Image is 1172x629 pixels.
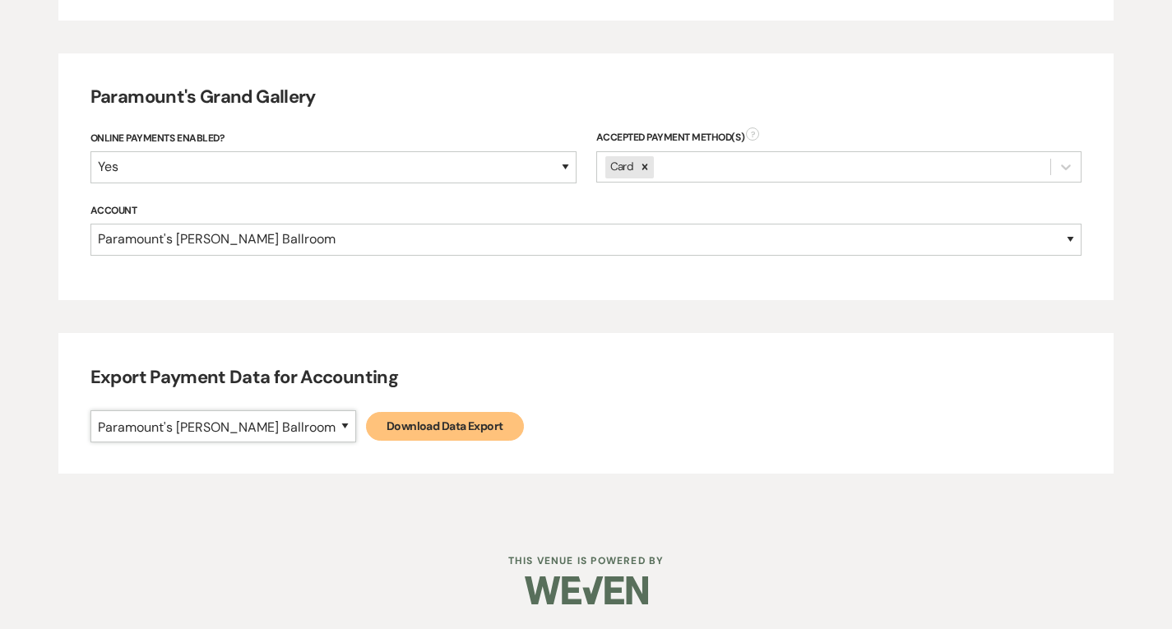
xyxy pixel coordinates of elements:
a: Download Data Export [366,412,524,441]
span: ? [746,127,759,141]
h4: Paramount's Grand Gallery [90,85,1082,110]
label: Account [90,202,1082,220]
label: Online Payments Enabled? [90,130,577,148]
div: Card [605,156,636,178]
div: Accepted Payment Method(s) [596,130,1082,145]
img: Weven Logo [525,562,648,619]
h4: Export Payment Data for Accounting [90,365,1082,391]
